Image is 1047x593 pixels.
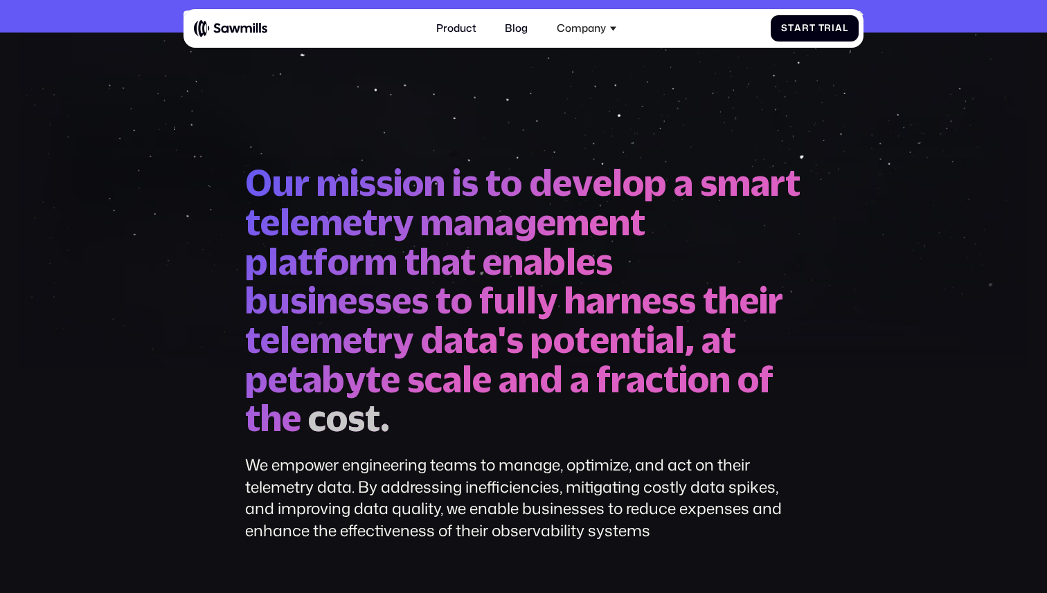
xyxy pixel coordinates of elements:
[402,163,424,203] span: o
[420,320,444,360] span: d
[549,15,624,43] div: Company
[537,203,556,242] span: e
[497,15,536,43] a: Blog
[338,281,357,320] span: e
[479,281,494,320] span: f
[411,281,429,320] span: s
[609,320,631,360] span: n
[357,281,375,320] span: s
[436,281,451,320] span: t
[348,399,365,438] span: s
[268,360,287,399] span: e
[322,360,345,399] span: b
[802,23,809,34] span: r
[308,399,326,438] span: c
[245,399,260,438] span: t
[679,281,696,320] span: s
[454,203,473,242] span: a
[523,242,543,282] span: a
[832,23,835,34] span: i
[661,281,679,320] span: s
[818,23,825,34] span: T
[593,163,612,203] span: e
[362,320,377,360] span: t
[290,203,310,242] span: e
[502,242,523,282] span: n
[393,163,402,203] span: i
[506,320,523,360] span: s
[366,360,381,399] span: t
[556,203,589,242] span: m
[272,163,294,203] span: u
[674,163,693,203] span: a
[570,360,589,399] span: a
[824,23,832,34] span: r
[282,399,301,438] span: e
[499,360,518,399] span: a
[498,320,506,360] span: '
[380,399,390,438] span: .
[740,281,759,320] span: e
[452,163,461,203] span: i
[590,320,609,360] span: e
[245,454,801,542] div: We empower engineering teams to manage, optimize, and act on their telemetry data. By addressing ...
[596,360,611,399] span: f
[260,203,280,242] span: e
[494,281,516,320] span: u
[557,22,606,35] div: Company
[751,163,770,203] span: a
[290,320,310,360] span: e
[663,360,679,399] span: t
[307,281,316,320] span: i
[245,320,260,360] span: t
[377,320,393,360] span: r
[572,163,593,203] span: v
[349,242,364,282] span: r
[679,360,688,399] span: i
[701,320,721,360] span: a
[268,281,290,320] span: u
[316,281,338,320] span: n
[472,360,492,399] span: e
[310,320,343,360] span: m
[365,399,380,438] span: t
[313,242,328,282] span: f
[278,242,298,282] span: a
[586,281,605,320] span: a
[393,203,413,242] span: y
[473,203,494,242] span: n
[700,163,717,203] span: s
[605,281,620,320] span: r
[462,360,472,399] span: l
[596,242,613,282] span: s
[526,281,537,320] span: l
[424,360,442,399] span: c
[280,320,290,360] span: l
[721,320,736,360] span: t
[630,203,645,242] span: t
[377,203,393,242] span: r
[326,399,348,438] span: o
[478,320,498,360] span: a
[364,242,397,282] span: m
[553,163,572,203] span: e
[494,203,514,242] span: a
[759,281,768,320] span: i
[575,320,590,360] span: t
[688,360,709,399] span: o
[835,23,843,34] span: a
[518,360,539,399] span: n
[260,320,280,360] span: e
[543,242,566,282] span: b
[290,281,307,320] span: s
[245,360,268,399] span: p
[392,281,411,320] span: e
[245,163,272,203] span: O
[576,242,596,282] span: e
[539,360,563,399] span: d
[420,203,454,242] span: m
[646,320,655,360] span: i
[768,281,783,320] span: r
[463,320,478,360] span: t
[451,281,472,320] span: o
